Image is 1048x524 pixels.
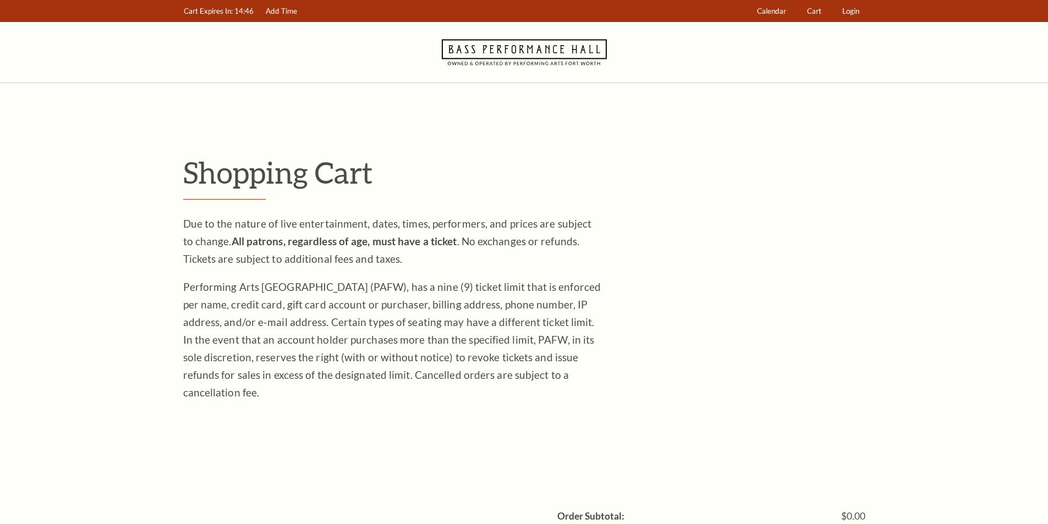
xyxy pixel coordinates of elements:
[837,1,864,22] a: Login
[842,7,859,15] span: Login
[232,235,457,247] strong: All patrons, regardless of age, must have a ticket
[807,7,821,15] span: Cart
[841,511,865,521] span: $0.00
[183,155,865,190] p: Shopping Cart
[184,7,233,15] span: Cart Expires In:
[260,1,302,22] a: Add Time
[557,511,624,521] label: Order Subtotal:
[757,7,786,15] span: Calendar
[802,1,826,22] a: Cart
[183,217,592,265] span: Due to the nature of live entertainment, dates, times, performers, and prices are subject to chan...
[751,1,791,22] a: Calendar
[234,7,254,15] span: 14:46
[183,278,601,401] p: Performing Arts [GEOGRAPHIC_DATA] (PAFW), has a nine (9) ticket limit that is enforced per name, ...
